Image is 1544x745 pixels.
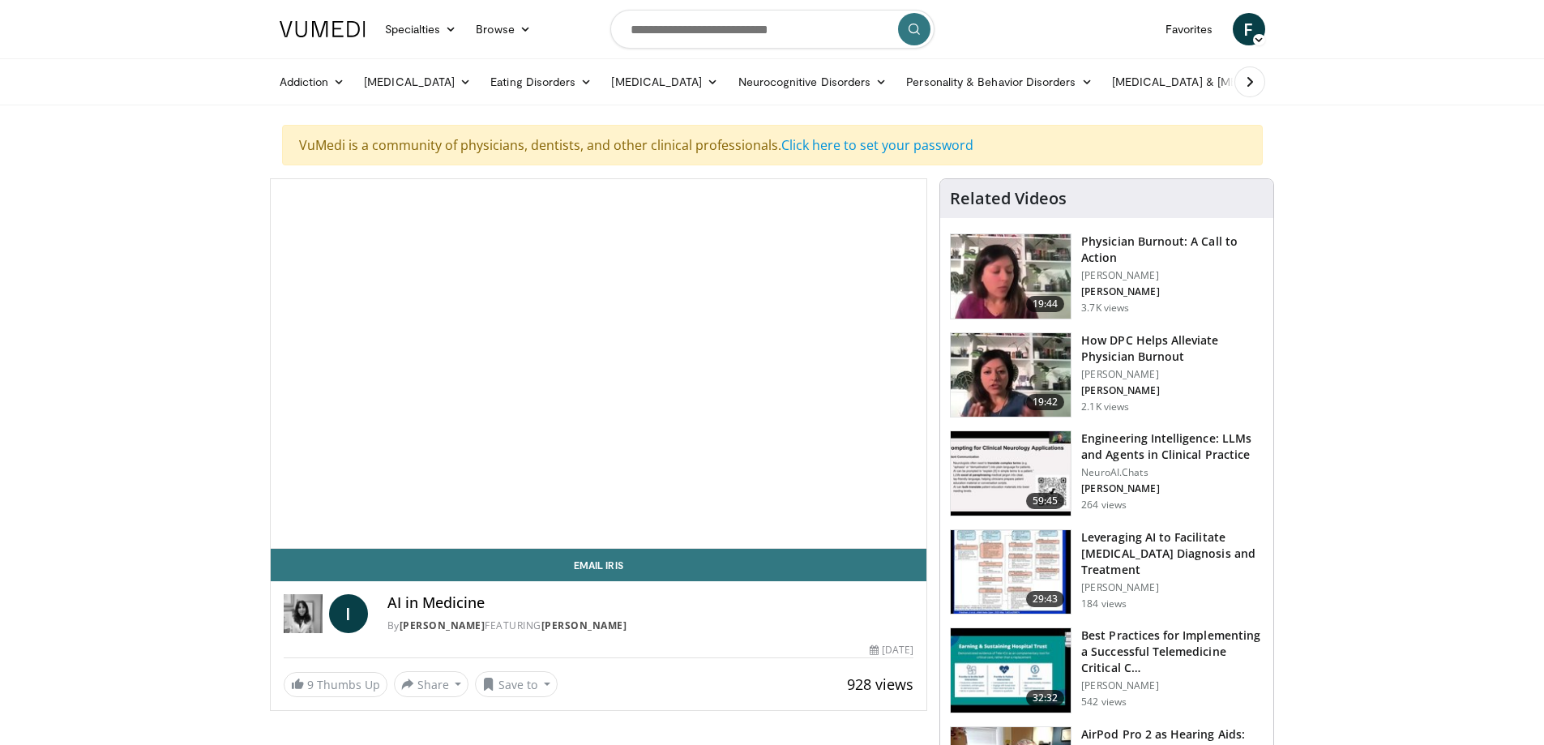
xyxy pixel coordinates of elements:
p: [PERSON_NAME] [1081,581,1264,594]
a: F [1233,13,1265,45]
a: Eating Disorders [481,66,601,98]
a: [MEDICAL_DATA] [601,66,728,98]
h3: Engineering Intelligence: LLMs and Agents in Clinical Practice [1081,430,1264,463]
div: [DATE] [870,643,913,657]
img: b12dae1b-5470-4178-b022-d9bdaad706a6.150x105_q85_crop-smart_upscale.jpg [951,628,1071,713]
a: [MEDICAL_DATA] & [MEDICAL_DATA] [1102,66,1334,98]
a: Addiction [270,66,355,98]
a: 59:45 Engineering Intelligence: LLMs and Agents in Clinical Practice NeuroAI.Chats [PERSON_NAME] ... [950,430,1264,516]
div: VuMedi is a community of physicians, dentists, and other clinical professionals. [282,125,1263,165]
a: 32:32 Best Practices for Implementing a Successful Telemedicine Critical C… [PERSON_NAME] 542 views [950,627,1264,713]
img: a028b2ed-2799-4348-b6b4-733b0fc51b04.150x105_q85_crop-smart_upscale.jpg [951,530,1071,614]
a: 19:44 Physician Burnout: A Call to Action [PERSON_NAME] [PERSON_NAME] 3.7K views [950,233,1264,319]
span: 29:43 [1026,591,1065,607]
img: Dr. Iris Gorfinkel [284,594,323,633]
a: Specialties [375,13,467,45]
p: [PERSON_NAME] [1081,269,1264,282]
h3: How DPC Helps Alleviate Physician Burnout [1081,332,1264,365]
span: 19:42 [1026,394,1065,410]
span: 9 [307,677,314,692]
a: 19:42 How DPC Helps Alleviate Physician Burnout [PERSON_NAME] [PERSON_NAME] 2.1K views [950,332,1264,418]
a: Favorites [1156,13,1223,45]
a: 29:43 Leveraging AI to Facilitate [MEDICAL_DATA] Diagnosis and Treatment [PERSON_NAME] 184 views [950,529,1264,615]
button: Save to [475,671,558,697]
p: [PERSON_NAME] [1081,368,1264,381]
img: ae962841-479a-4fc3-abd9-1af602e5c29c.150x105_q85_crop-smart_upscale.jpg [951,234,1071,319]
a: [PERSON_NAME] [541,619,627,632]
a: Browse [466,13,541,45]
p: [PERSON_NAME] [1081,285,1264,298]
a: Personality & Behavior Disorders [896,66,1101,98]
a: Click here to set your password [781,136,973,154]
h3: Best Practices for Implementing a Successful Telemedicine Critical C… [1081,627,1264,676]
p: 2.1K views [1081,400,1129,413]
a: [MEDICAL_DATA] [354,66,481,98]
h4: Related Videos [950,189,1067,208]
video-js: Video Player [271,179,927,549]
a: Neurocognitive Disorders [729,66,897,98]
p: [PERSON_NAME] [1081,384,1264,397]
span: 928 views [847,674,913,694]
p: [PERSON_NAME] [1081,679,1264,692]
p: 3.7K views [1081,302,1129,315]
a: I [329,594,368,633]
img: VuMedi Logo [280,21,366,37]
span: 59:45 [1026,493,1065,509]
h3: Physician Burnout: A Call to Action [1081,233,1264,266]
a: 9 Thumbs Up [284,672,387,697]
p: [PERSON_NAME] [1081,482,1264,495]
img: 8c03ed1f-ed96-42cb-9200-2a88a5e9b9ab.150x105_q85_crop-smart_upscale.jpg [951,333,1071,417]
p: 264 views [1081,499,1127,512]
a: [PERSON_NAME] [400,619,485,632]
img: ea6b8c10-7800-4812-b957-8d44f0be21f9.150x105_q85_crop-smart_upscale.jpg [951,431,1071,516]
h4: AI in Medicine [387,594,914,612]
span: 32:32 [1026,690,1065,706]
button: Share [394,671,469,697]
p: 542 views [1081,696,1127,709]
h3: Leveraging AI to Facilitate [MEDICAL_DATA] Diagnosis and Treatment [1081,529,1264,578]
p: NeuroAI.Chats [1081,466,1264,479]
span: 19:44 [1026,296,1065,312]
a: Email Iris [271,549,927,581]
div: By FEATURING [387,619,914,633]
p: 184 views [1081,597,1127,610]
input: Search topics, interventions [610,10,935,49]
